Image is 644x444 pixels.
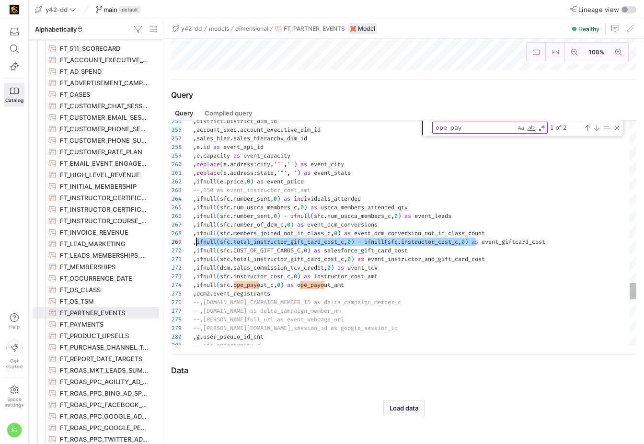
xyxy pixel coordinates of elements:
[33,169,159,181] a: FT_HIGH_LEVEL_REVENUE​​​​​​​​​​
[60,250,148,261] span: FT_LEADS_MEMBERSHIPS_SUMMARY​​​​​​​​​​
[60,158,148,169] span: FT_EMAIL_EVENT_ENGAGEMENT_CUSTOMER​​​​​​​​​​
[33,238,159,250] div: Press SPACE to select this row.
[398,238,401,246] span: .
[217,212,220,220] span: (
[171,194,182,203] div: 264
[171,23,204,34] button: y42-dd
[233,152,240,159] span: as
[33,307,159,319] div: Press SPACE to select this row.
[33,169,159,181] div: Press SPACE to select this row.
[196,178,217,185] span: ifnull
[270,195,274,203] span: ,
[33,273,159,284] a: FT_OCCURRENCE_DATE​​​​​​​​​​
[578,6,619,13] span: Lineage view
[4,420,24,440] button: JG
[217,195,220,203] span: (
[60,204,148,215] span: FT_INSTRUCTOR_CERTIFICATION​​​​​​​​​​
[310,160,344,168] span: event_city
[196,238,217,246] span: ifnull
[181,25,202,32] span: y42-dd
[60,411,148,422] span: FT_ROAS_PPC_GOOGLE_AD_SPEND_W_LEADS_AND_MEMS​​​​​​​​​​
[193,178,196,185] span: ,
[60,181,148,192] span: FT_INITIAL_MEMBERSHIP​​​​​​​​​​
[171,203,182,212] div: 265
[33,66,159,77] a: FT_AD_SPEND​​​​​​​​​​
[205,110,252,116] span: Compiled query
[593,124,600,132] div: Next Match (Enter)
[344,238,347,246] span: ,
[33,181,159,192] a: FT_INITIAL_MEMBERSHIP​​​​​​​​​​
[35,25,83,33] span: Alphabetically
[33,238,159,250] a: FT_LEAD_MARKETING​​​​​​​​​​
[347,238,351,246] span: 0
[364,238,384,246] span: ifnull
[220,169,223,177] span: (
[290,169,297,177] span: ''
[60,55,148,66] span: FT_ACCOUNT_EXECUTIVE_SALES_HIERARCHY​​​​​​​​​​
[257,169,274,177] span: state
[257,178,264,185] span: as
[230,229,233,237] span: .
[516,123,526,133] div: Match Case (⌥⌘C)
[171,89,193,101] h3: Query
[171,238,182,246] div: 269
[220,221,230,228] span: sfc
[578,25,599,33] span: Healthy
[230,169,253,177] span: address
[33,158,159,169] div: Press SPACE to select this row.
[200,152,203,159] span: .
[331,229,334,237] span: ,
[33,123,159,135] a: FT_CUSTOMER_PHONE_SESSION​​​​​​​​​​
[171,220,182,229] div: 267
[220,212,230,220] span: sfc
[4,381,24,412] a: Spacesettings
[60,330,148,342] span: FT_PRODUCT_UPSELLS​​​​​​​​​​
[307,221,378,228] span: event_dcm_conversions
[233,195,270,203] span: number_sent
[253,169,257,177] span: :
[60,66,148,77] span: FT_AD_SPEND​​​​​​​​​​
[227,178,243,185] span: price
[196,160,220,168] span: replace
[60,43,148,54] span: FT_511_SCORECARD​​​​​​​​​​
[171,229,182,238] div: 268
[33,100,159,112] a: FT_CUSTOMER_CHAT_SESSION​​​​​​​​​​
[33,422,159,433] a: FT_ROAS_PPC_GOOGLE_PERFORMANCE_MAX_AD_SPEND_W_LEADS_AND_MEMS​​​​​​​​​​
[60,342,148,353] span: FT_PURCHASE_CHANNEL_TARGETS​​​​​​​​​​
[171,177,182,186] div: 262
[235,25,268,32] span: dimensional
[33,342,159,353] a: FT_PURCHASE_CHANNEL_TARGETS​​​​​​​​​​
[6,358,23,369] span: Get started
[230,160,253,168] span: address
[33,112,159,123] div: Press SPACE to select this row.
[60,89,148,100] span: FT_CASES​​​​​​​​​​
[33,158,159,169] a: FT_EMAIL_EVENT_ENGAGEMENT_CUSTOMER​​​​​​​​​​
[482,238,545,246] span: event_giftcard_cost
[60,135,148,146] span: FT_CUSTOMER_PHONE_SURVEY​​​​​​​​​​
[60,285,148,296] span: FT_OS_CLASS​​​​​​​​​​
[60,239,148,250] span: FT_LEAD_MARKETING​​​​​​​​​​
[227,160,230,168] span: .
[227,169,230,177] span: .
[203,143,210,151] span: id
[237,126,240,134] span: .
[33,135,159,146] a: FT_CUSTOMER_PHONE_SURVEY​​​​​​​​​​
[357,238,361,246] span: -
[243,152,290,159] span: event_capacity
[196,204,217,211] span: ifnull
[193,229,196,237] span: ,
[290,212,310,220] span: ifnull
[401,238,458,246] span: instructor_cost_c
[60,296,148,307] span: FT_OS_TSM​​​​​​​​​​
[537,123,547,133] div: Use Regular Expression (⌥⌘R)
[217,204,220,211] span: (
[461,238,465,246] span: 0
[471,238,478,246] span: as
[270,212,274,220] span: ,
[193,152,196,159] span: ,
[398,212,401,220] span: )
[60,399,148,410] span: FT_ROAS_PPC_FACEBOOK_AD_SPEND_W_LEADS_AND_MEMS​​​​​​​​​​
[171,134,182,143] div: 257
[193,238,196,246] span: ,
[171,212,182,220] div: 266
